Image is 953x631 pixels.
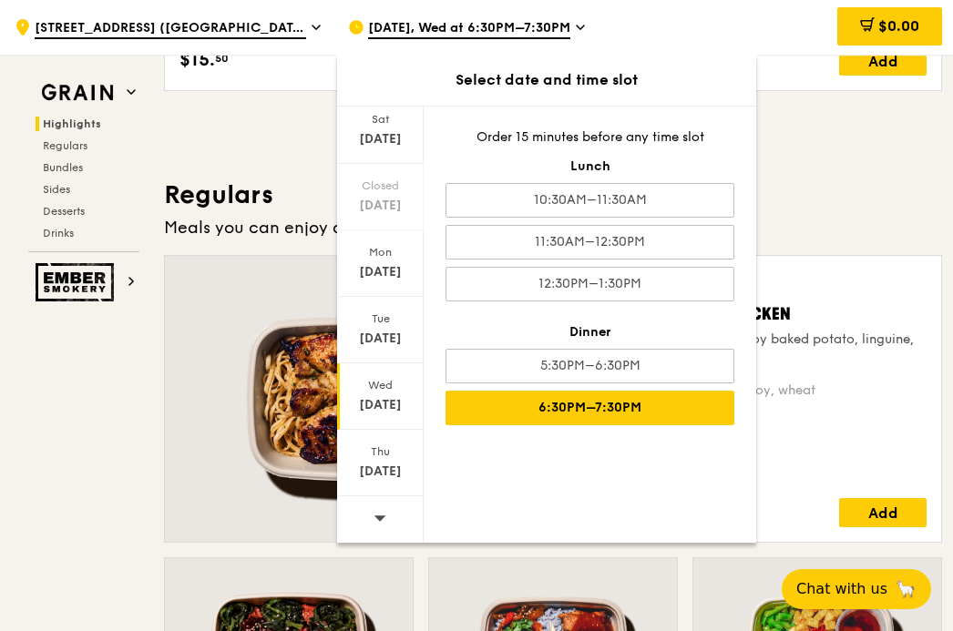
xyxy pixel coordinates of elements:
div: Add [839,498,927,527]
img: Ember Smokery web logo [36,263,119,301]
span: 50 [215,51,229,66]
div: [DATE] [340,330,421,348]
div: 6:30PM–7:30PM [446,391,734,425]
span: [DATE], Wed at 6:30PM–7:30PM [368,19,570,39]
div: Order 15 minutes before any time slot [446,128,734,147]
div: 10:30AM–11:30AM [446,183,734,218]
div: 5:30PM–6:30PM [446,349,734,383]
div: Add [839,46,927,76]
div: Dinner [446,323,734,341]
img: Grain web logo [36,76,119,109]
div: Mon [340,245,421,260]
div: Lunch [446,158,734,176]
h3: Regulars [164,178,942,211]
div: [DATE] [340,197,421,215]
div: Sat [340,112,421,127]
div: [DATE] [340,396,421,414]
span: $15. [179,46,215,74]
span: 🦙 [895,578,917,600]
div: Select date and time slot [337,69,756,91]
span: [STREET_ADDRESS] ([GEOGRAPHIC_DATA]) [35,19,306,39]
div: Thu [340,444,421,459]
span: Chat with us [796,578,887,600]
div: Closed [340,178,421,193]
span: Sides [43,183,70,196]
div: [DATE] [340,130,421,148]
span: Drinks [43,227,74,239]
span: Highlights [43,117,101,130]
span: Bundles [43,161,83,174]
div: 11:30AM–12:30PM [446,225,734,260]
button: Chat with us🦙 [782,569,931,609]
div: Tue [340,311,421,326]
span: $0.00 [878,17,919,35]
div: Meals you can enjoy day in day out. [164,215,942,240]
div: 12:30PM–1:30PM [446,267,734,301]
div: [DATE] [340,463,421,481]
div: Wed [340,378,421,392]
span: Regulars [43,139,87,152]
span: Desserts [43,205,85,218]
div: [DATE] [340,263,421,281]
